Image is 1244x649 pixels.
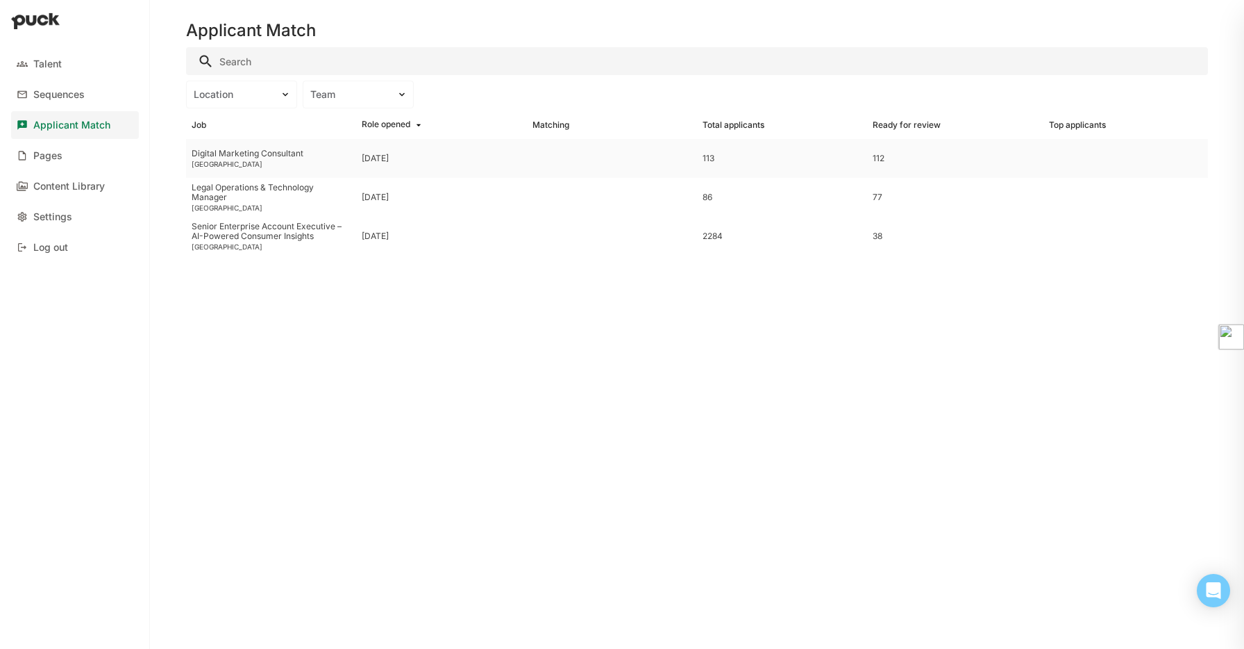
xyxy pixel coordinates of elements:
[310,89,389,101] div: Team
[192,243,351,251] div: [GEOGRAPHIC_DATA]
[186,47,1208,75] input: Search
[11,203,139,231] a: Settings
[11,81,139,108] a: Sequences
[362,231,389,241] div: [DATE]
[873,154,1032,163] div: 112
[186,22,316,39] h1: Applicant Match
[11,111,139,139] a: Applicant Match
[33,211,72,223] div: Settings
[192,183,351,203] div: Legal Operations & Technology Manager
[362,192,389,202] div: [DATE]
[703,154,861,163] div: 113
[873,231,1032,241] div: 38
[192,160,351,168] div: [GEOGRAPHIC_DATA]
[532,120,569,130] div: Matching
[33,181,105,192] div: Content Library
[11,50,139,78] a: Talent
[1197,574,1230,607] div: Open Intercom Messenger
[192,120,206,130] div: Job
[1049,120,1106,130] div: Top applicants
[192,222,351,242] div: Senior Enterprise Account Executive – AI-Powered Consumer Insights
[33,89,85,101] div: Sequences
[1219,324,1244,350] img: toggle-logo.svg
[33,58,62,70] div: Talent
[194,89,273,101] div: Location
[11,142,139,170] a: Pages
[33,150,62,162] div: Pages
[703,192,861,202] div: 86
[873,192,1032,202] div: 77
[362,154,389,163] div: [DATE]
[33,120,110,131] div: Applicant Match
[192,149,351,158] div: Digital Marketing Consultant
[703,120,764,130] div: Total applicants
[873,120,941,130] div: Ready for review
[11,172,139,200] a: Content Library
[362,120,410,131] div: Role opened
[703,231,861,241] div: 2284
[33,242,68,254] div: Log out
[192,204,351,212] div: [GEOGRAPHIC_DATA]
